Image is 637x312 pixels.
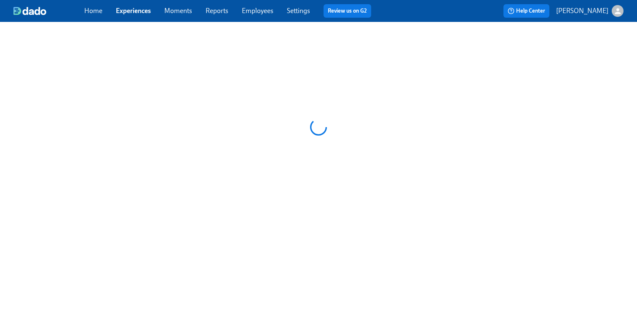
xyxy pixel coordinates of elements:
a: Reports [206,7,228,15]
a: Home [84,7,102,15]
img: dado [13,7,46,15]
a: Experiences [116,7,151,15]
a: Moments [164,7,192,15]
a: Review us on G2 [328,7,367,15]
a: dado [13,7,84,15]
span: Help Center [508,7,545,15]
a: Settings [287,7,310,15]
p: [PERSON_NAME] [556,6,608,16]
button: [PERSON_NAME] [556,5,624,17]
a: Employees [242,7,273,15]
button: Review us on G2 [324,4,371,18]
button: Help Center [503,4,549,18]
